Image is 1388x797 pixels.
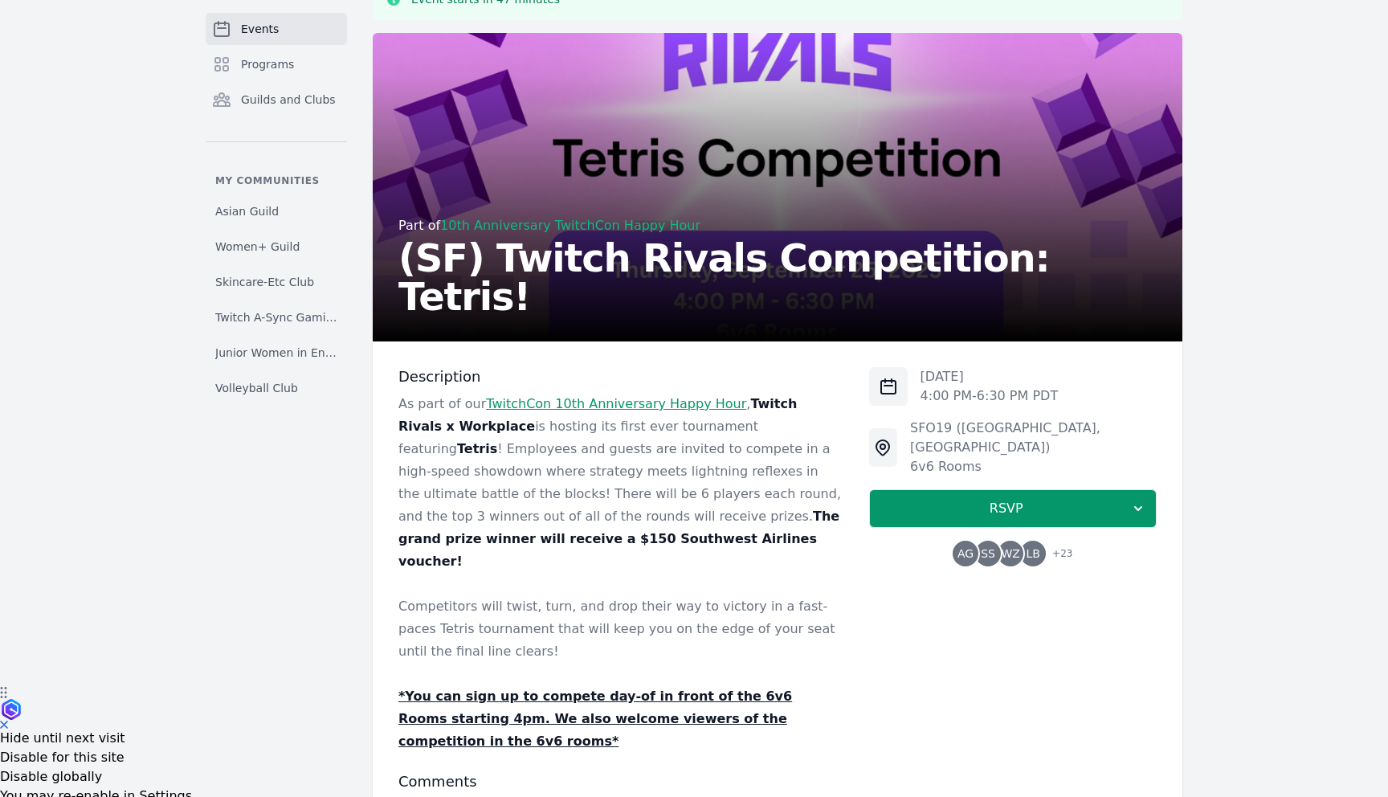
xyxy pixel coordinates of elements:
[206,174,347,187] p: My communities
[398,595,843,663] p: Competitors will twist, turn, and drop their way to victory in a fast-paces Tetris tournament tha...
[241,56,294,72] span: Programs
[215,274,314,290] span: Skincare-Etc Club
[457,441,497,456] strong: Tetris
[921,386,1059,406] p: 4:00 PM - 6:30 PM PDT
[398,509,839,569] strong: The grand prize winner will receive a $150 Southwest Airlines voucher!
[241,21,279,37] span: Events
[206,232,347,261] a: Women+ Guild
[921,367,1059,386] p: [DATE]
[910,457,1157,476] div: 6v6 Rooms
[883,499,1130,518] span: RSVP
[206,374,347,403] a: Volleyball Club
[398,689,792,749] u: *You can sign up to compete day-of in front of the 6v6 Rooms starting 4pm. We also welcome viewer...
[206,303,347,332] a: Twitch A-Sync Gaming (TAG) Club
[398,216,1157,235] div: Part of
[206,84,347,116] a: Guilds and Clubs
[869,489,1157,528] button: RSVP
[215,345,337,361] span: Junior Women in Engineering Club
[398,772,843,791] h3: Comments
[1026,548,1039,559] span: LB
[215,203,279,219] span: Asian Guild
[1001,548,1019,559] span: WZ
[398,393,843,573] p: As part of our , is hosting its first ever tournament featuring ! Employees and guests are invite...
[215,239,300,255] span: Women+ Guild
[206,13,347,403] nav: Sidebar
[440,218,700,233] a: 10th Anniversary TwitchCon Happy Hour
[957,548,974,559] span: AG
[206,48,347,80] a: Programs
[486,396,746,411] a: TwitchCon 10th Anniversary Happy Hour
[1043,544,1072,566] span: + 23
[910,419,1157,457] div: SFO19 ([GEOGRAPHIC_DATA], [GEOGRAPHIC_DATA])
[398,239,1157,316] h2: (SF) Twitch Rivals Competition: Tetris!
[981,548,995,559] span: SS
[206,13,347,45] a: Events
[241,92,336,108] span: Guilds and Clubs
[206,338,347,367] a: Junior Women in Engineering Club
[215,380,298,396] span: Volleyball Club
[215,309,337,325] span: Twitch A-Sync Gaming (TAG) Club
[206,268,347,296] a: Skincare-Etc Club
[398,367,843,386] h3: Description
[206,197,347,226] a: Asian Guild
